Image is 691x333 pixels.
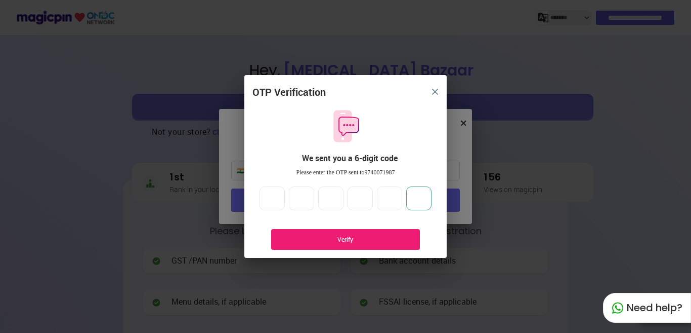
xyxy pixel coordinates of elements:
div: We sent you a 6-digit code [261,153,439,164]
div: OTP Verification [252,85,326,100]
img: otpMessageIcon.11fa9bf9.svg [328,109,363,143]
div: Please enter the OTP sent to 9740071987 [252,168,439,177]
img: whatapp_green.7240e66a.svg [612,302,624,314]
button: close [426,83,444,101]
div: Need help? [603,293,691,323]
img: 8zTxi7IzMsfkYqyYgBgfvSHvmzQA9juT1O3mhMgBDT8p5s20zMZ2JbefE1IEBlkXHwa7wAFxGwdILBLhkAAAAASUVORK5CYII= [432,89,438,95]
div: Verify [286,235,405,244]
